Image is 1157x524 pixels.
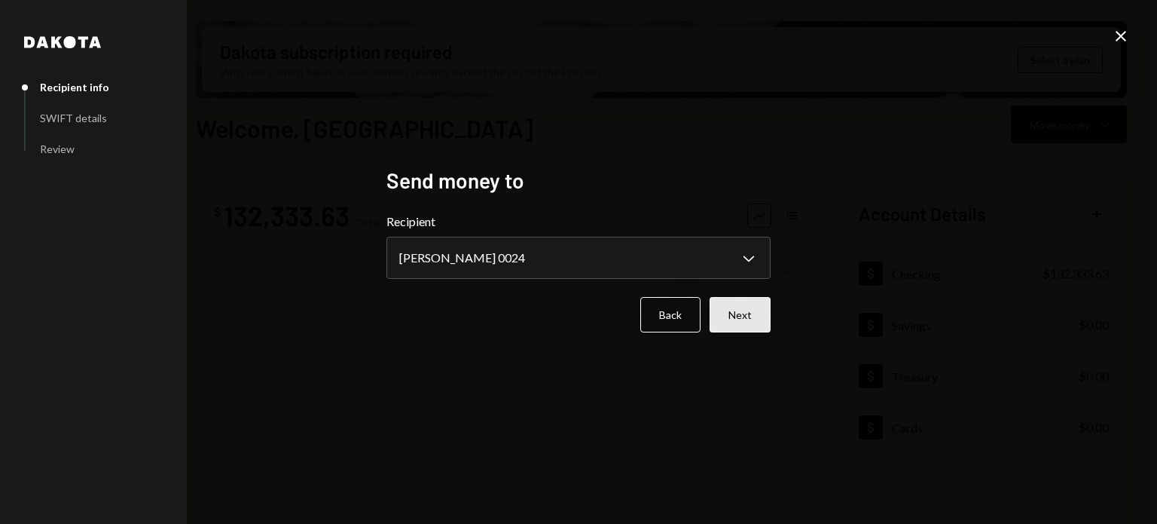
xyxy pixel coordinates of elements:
div: Recipient info [40,81,109,93]
div: Review [40,142,75,155]
button: Recipient [386,237,771,279]
label: Recipient [386,213,771,231]
div: SWIFT details [40,112,107,124]
h2: Send money to [386,166,771,195]
button: Back [640,297,701,332]
button: Next [710,297,771,332]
